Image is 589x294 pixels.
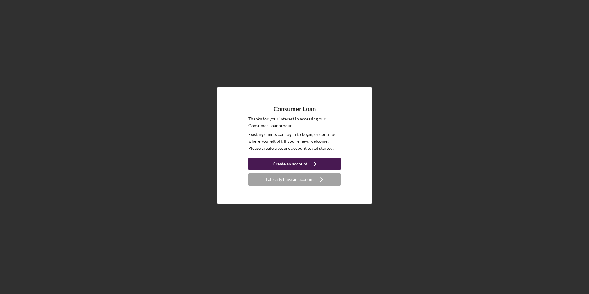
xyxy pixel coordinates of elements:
[273,158,307,170] div: Create an account
[274,105,316,112] h4: Consumer Loan
[266,173,314,186] div: I already have an account
[248,158,341,170] button: Create an account
[248,158,341,172] a: Create an account
[248,173,341,186] button: I already have an account
[248,131,341,152] p: Existing clients can log in to begin, or continue where you left off. If you're new, welcome! Ple...
[248,116,341,129] p: Thanks for your interest in accessing our Consumer Loan product.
